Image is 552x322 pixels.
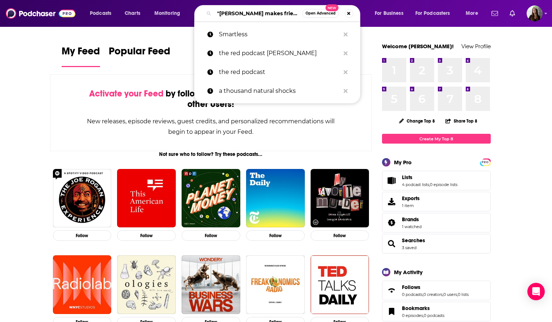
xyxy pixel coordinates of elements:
[424,313,444,318] a: 0 podcasts
[402,313,423,318] a: 0 episodes
[402,284,420,290] span: Follows
[402,284,469,290] a: Follows
[395,116,440,125] button: Change Top 8
[109,45,170,67] a: Popular Feed
[382,192,491,211] a: Exports
[402,237,425,244] a: Searches
[382,134,491,144] a: Create My Top 8
[246,255,305,314] img: Freakonomics Radio
[87,88,336,110] div: by following Podcasts, Creators, Lists, and other Users!
[219,25,340,44] p: Smartless
[411,8,461,19] button: open menu
[402,174,412,181] span: Lists
[402,182,429,187] a: 4 podcast lists
[402,292,423,297] a: 0 podcasts
[527,5,543,21] img: User Profile
[325,4,339,11] span: New
[402,203,420,208] span: 1 item
[402,174,457,181] a: Lists
[385,176,399,186] a: Lists
[402,305,430,311] span: Bookmarks
[182,230,240,241] button: Follow
[117,230,176,241] button: Follow
[415,8,450,18] span: For Podcasters
[382,281,491,300] span: Follows
[219,82,340,100] p: a thousand natural shocks
[214,8,302,19] input: Search podcasts, credits, & more...
[85,8,121,19] button: open menu
[481,160,490,165] span: PRO
[402,305,444,311] a: Bookmarks
[461,43,491,50] a: View Profile
[182,255,240,314] img: Business Wars
[466,8,478,18] span: More
[481,159,490,165] a: PRO
[311,230,369,241] button: Follow
[461,8,487,19] button: open menu
[194,44,360,63] a: the red podcast [PERSON_NAME]
[394,159,412,166] div: My Pro
[182,169,240,228] img: Planet Money
[375,8,403,18] span: For Business
[385,239,399,249] a: Searches
[120,8,145,19] a: Charts
[117,169,176,228] img: This American Life
[385,218,399,228] a: Brands
[527,5,543,21] button: Show profile menu
[154,8,180,18] span: Monitoring
[394,269,423,276] div: My Activity
[402,216,419,223] span: Brands
[382,213,491,232] span: Brands
[219,44,340,63] p: the red podcast michelle
[385,306,399,317] a: Bookmarks
[306,12,336,15] span: Open Advanced
[62,45,100,67] a: My Feed
[430,182,457,187] a: 0 episode lists
[311,255,369,314] img: TED Talks Daily
[429,182,430,187] span: ,
[382,43,454,50] a: Welcome [PERSON_NAME]!
[194,63,360,82] a: the red podcast
[201,5,367,22] div: Search podcasts, credits, & more...
[194,82,360,100] a: a thousand natural shocks
[6,7,75,20] img: Podchaser - Follow, Share and Rate Podcasts
[53,169,112,228] img: The Joe Rogan Experience
[311,169,369,228] img: My Favorite Murder with Karen Kilgariff and Georgia Hardstark
[125,8,140,18] span: Charts
[489,7,501,20] a: Show notifications dropdown
[402,224,422,229] a: 1 watched
[423,292,443,297] a: 0 creators
[219,63,340,82] p: the red podcast
[443,292,443,297] span: ,
[302,9,339,18] button: Open AdvancedNew
[527,283,545,300] div: Open Intercom Messenger
[90,8,111,18] span: Podcasts
[117,255,176,314] img: Ologies with Alie Ward
[402,245,416,250] a: 3 saved
[382,302,491,321] span: Bookmarks
[507,7,518,20] a: Show notifications dropdown
[62,45,100,62] span: My Feed
[527,5,543,21] span: Logged in as bnmartinn
[458,292,469,297] a: 0 lists
[87,116,336,137] div: New releases, episode reviews, guest credits, and personalized recommendations will begin to appe...
[370,8,412,19] button: open menu
[246,169,305,228] img: The Daily
[402,216,422,223] a: Brands
[53,230,112,241] button: Follow
[402,195,420,202] span: Exports
[443,292,457,297] a: 0 users
[445,114,478,128] button: Share Top 8
[89,88,163,99] span: Activate your Feed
